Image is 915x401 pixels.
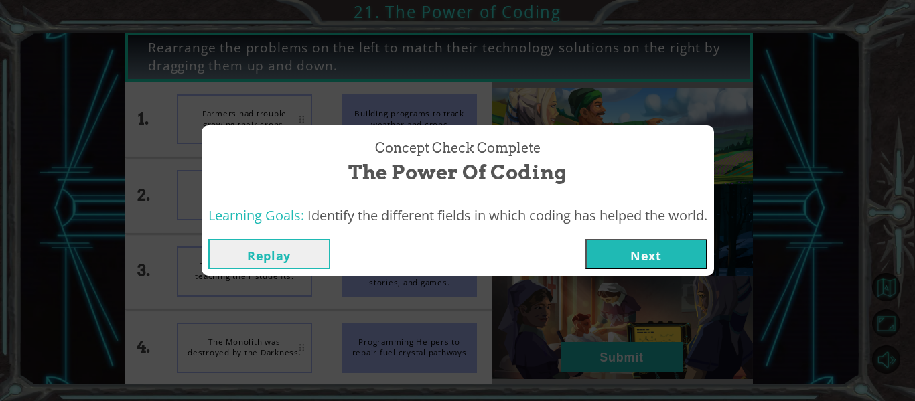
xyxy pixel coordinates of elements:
[208,239,330,269] button: Replay
[375,139,541,158] span: Concept Check Complete
[348,158,567,187] span: The Power of Coding
[208,206,304,224] span: Learning Goals:
[585,239,707,269] button: Next
[307,206,707,224] span: Identify the different fields in which coding has helped the world.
